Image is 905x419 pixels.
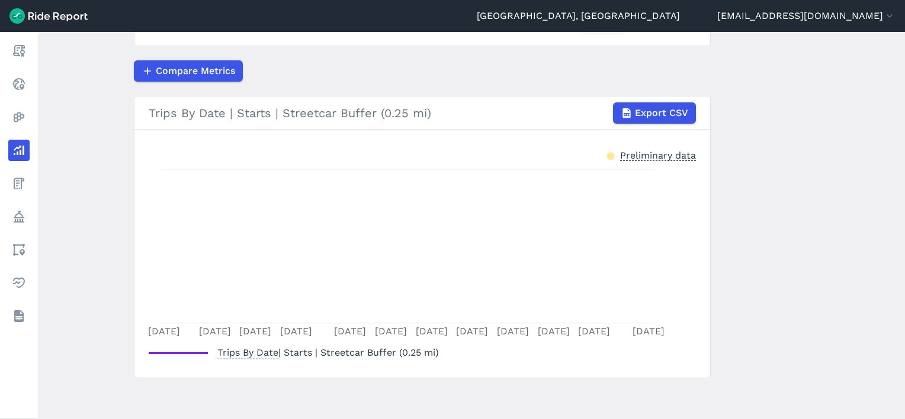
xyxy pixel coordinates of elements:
tspan: [DATE] [280,325,312,337]
span: Compare Metrics [156,64,235,78]
a: [GEOGRAPHIC_DATA], [GEOGRAPHIC_DATA] [477,9,680,23]
a: Health [8,272,30,294]
img: Ride Report [9,8,88,24]
span: Export CSV [635,106,688,120]
a: Policy [8,206,30,227]
div: Trips By Date | Starts | Streetcar Buffer (0.25 mi) [149,102,696,124]
tspan: [DATE] [497,325,529,337]
a: Realtime [8,73,30,95]
tspan: [DATE] [578,325,610,337]
tspan: [DATE] [148,325,180,337]
tspan: [DATE] [416,325,448,337]
a: Datasets [8,305,30,327]
tspan: [DATE] [538,325,570,337]
div: Preliminary data [620,149,696,161]
button: Export CSV [613,102,696,124]
button: [EMAIL_ADDRESS][DOMAIN_NAME] [717,9,896,23]
a: Analyze [8,140,30,161]
tspan: [DATE] [239,325,271,337]
tspan: [DATE] [633,325,665,337]
tspan: [DATE] [375,325,407,337]
a: Areas [8,239,30,260]
a: Heatmaps [8,107,30,128]
a: Report [8,40,30,62]
tspan: [DATE] [456,325,488,337]
tspan: [DATE] [334,325,366,337]
span: | Starts | Streetcar Buffer (0.25 mi) [217,347,439,358]
button: Compare Metrics [134,60,243,82]
span: Trips By Date [217,343,278,359]
a: Fees [8,173,30,194]
tspan: [DATE] [199,325,231,337]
